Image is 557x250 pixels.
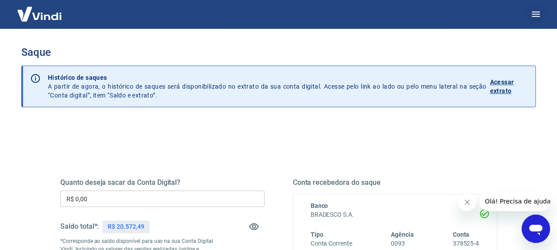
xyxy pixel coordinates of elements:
[490,78,528,95] p: Acessar extrato
[5,6,74,13] span: Olá! Precisa de ajuda?
[391,239,414,248] h6: 0093
[391,231,414,238] span: Agência
[452,239,479,248] h6: 378525-4
[311,231,323,238] span: Tipo
[479,191,550,211] iframe: Mensagem da empresa
[490,73,528,100] a: Acessar extrato
[11,0,68,27] img: Vindi
[108,222,144,231] p: R$ 20.572,49
[21,46,536,59] h3: Saque
[60,178,265,187] h5: Quanto deseja sacar da Conta Digital?
[458,193,476,211] iframe: Fechar mensagem
[522,215,550,243] iframe: Botão para abrir a janela de mensagens
[311,202,328,209] span: Banco
[48,73,486,82] p: Histórico de saques
[293,178,497,187] h5: Conta recebedora do saque
[60,222,99,231] h5: Saldo total*:
[311,239,352,248] h6: Conta Corrente
[452,231,469,238] span: Conta
[311,210,479,219] h6: BRADESCO S.A.
[48,73,486,100] p: A partir de agora, o histórico de saques será disponibilizado no extrato da sua conta digital. Ac...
